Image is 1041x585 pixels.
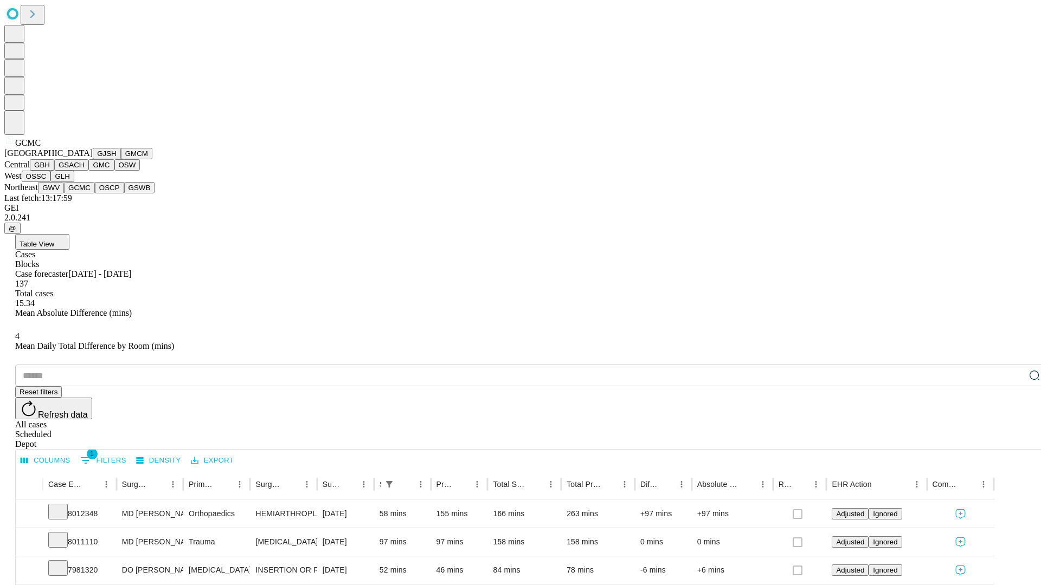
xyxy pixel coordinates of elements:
span: Case forecaster [15,269,68,278]
span: Table View [20,240,54,248]
div: +97 mins [640,500,686,528]
span: Reset filters [20,388,57,396]
div: Primary Service [189,480,216,489]
div: 78 mins [567,556,629,584]
div: Predicted In Room Duration [436,480,454,489]
button: Menu [165,477,181,492]
div: 0 mins [697,528,768,556]
button: Expand [21,561,37,580]
span: 15.34 [15,298,35,308]
div: 0 mins [640,528,686,556]
button: OSSC [22,171,51,182]
div: Case Epic Id [48,480,82,489]
div: 166 mins [493,500,556,528]
button: GCMC [64,182,95,193]
button: Sort [454,477,470,492]
button: OSCP [95,182,124,193]
button: GMCM [121,148,152,159]
button: Table View [15,234,69,250]
button: Menu [617,477,632,492]
div: 1 active filter [382,477,397,492]
div: Total Scheduled Duration [493,480,527,489]
button: Menu [976,477,991,492]
button: Ignored [869,508,902,519]
button: Refresh data [15,398,92,419]
div: 7981320 [48,556,111,584]
button: Sort [217,477,232,492]
button: GSACH [54,159,88,171]
div: Orthopaedics [189,500,245,528]
span: Mean Absolute Difference (mins) [15,308,132,317]
button: Menu [909,477,924,492]
button: Expand [21,505,37,524]
span: [GEOGRAPHIC_DATA] [4,148,93,158]
span: Ignored [873,566,897,574]
button: Ignored [869,564,902,576]
div: HEMIARTHROPLASTY HIP [255,500,311,528]
div: -6 mins [640,556,686,584]
span: Refresh data [38,410,88,419]
span: Total cases [15,289,53,298]
button: Adjusted [832,564,869,576]
button: Menu [232,477,247,492]
button: Sort [528,477,543,492]
div: INSERTION OR REPLACEMENT SPINAL NEUROSTIMULATOR GENERATOR [255,556,311,584]
button: Menu [356,477,371,492]
button: Density [133,452,184,469]
span: Mean Daily Total Difference by Room (mins) [15,341,174,350]
button: Reset filters [15,386,62,398]
div: 84 mins [493,556,556,584]
button: Menu [674,477,689,492]
button: Show filters [78,452,129,469]
div: 158 mins [493,528,556,556]
button: Sort [602,477,617,492]
button: OSW [114,159,140,171]
div: 158 mins [567,528,629,556]
div: [MEDICAL_DATA] [189,556,245,584]
div: 263 mins [567,500,629,528]
button: Expand [21,533,37,552]
div: GEI [4,203,1037,213]
div: Trauma [189,528,245,556]
button: Sort [961,477,976,492]
div: 8011110 [48,528,111,556]
div: [DATE] [323,500,369,528]
span: @ [9,224,16,232]
button: Adjusted [832,536,869,548]
div: EHR Action [832,480,871,489]
div: [MEDICAL_DATA] INCISIONAL/VENTRAL/UMBILICAL [MEDICAL_DATA] INITIAL 3-10 CM REDUCIBLE [255,528,311,556]
div: Surgery Name [255,480,282,489]
div: 52 mins [380,556,426,584]
button: Menu [543,477,558,492]
div: 46 mins [436,556,483,584]
div: Resolved in EHR [779,480,793,489]
button: GLH [50,171,74,182]
button: Sort [740,477,755,492]
div: 97 mins [380,528,426,556]
div: [DATE] [323,556,369,584]
button: Menu [755,477,770,492]
button: Sort [341,477,356,492]
span: Ignored [873,538,897,546]
div: Comments [933,480,960,489]
span: 137 [15,279,28,288]
div: Surgery Date [323,480,340,489]
div: +97 mins [697,500,768,528]
button: @ [4,223,21,234]
div: +6 mins [697,556,768,584]
div: 155 mins [436,500,483,528]
div: 2.0.241 [4,213,1037,223]
button: Sort [284,477,299,492]
button: GSWB [124,182,155,193]
button: Sort [659,477,674,492]
button: Menu [808,477,824,492]
button: Menu [299,477,314,492]
button: Adjusted [832,508,869,519]
button: Sort [398,477,413,492]
div: Surgeon Name [122,480,149,489]
button: Ignored [869,536,902,548]
button: GBH [30,159,54,171]
span: Adjusted [836,538,864,546]
button: Sort [873,477,888,492]
button: Sort [793,477,808,492]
